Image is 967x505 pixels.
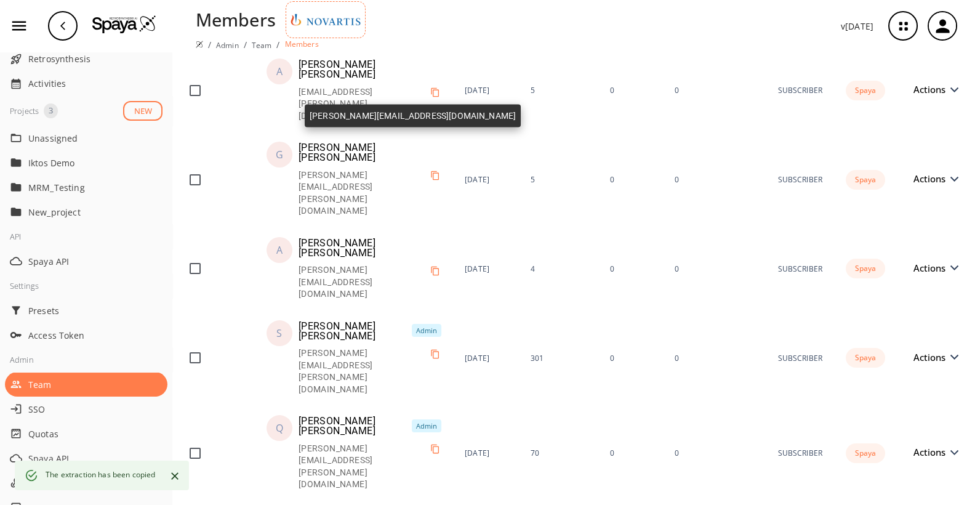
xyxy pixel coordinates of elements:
span: 3 [44,105,58,117]
div: S [276,328,282,338]
div: Projects [10,103,39,118]
button: Copy to clipboard [425,344,445,364]
li: / [276,38,279,51]
td: 0 [664,310,768,406]
span: Actions [913,448,952,457]
a: Admin [216,40,239,50]
p: MRM_Testing [28,181,127,194]
td: [DATE] [455,310,521,406]
span: Spaya API [28,255,163,268]
div: Activities [5,71,167,96]
div: G [276,150,283,160]
td: 5 [521,132,600,227]
p: Members [285,39,319,49]
td: 5 [521,49,600,132]
div: [PERSON_NAME][EMAIL_ADDRESS][DOMAIN_NAME] [305,105,521,127]
span: Presets [28,304,163,317]
span: Unassigned [28,132,163,145]
div: Iktos Demo [5,150,167,175]
li: / [244,38,247,51]
td: [DATE] [455,227,521,310]
div: Retrosynthesis [5,47,167,71]
div: Access Token [5,323,167,347]
span: Access Token [28,329,163,342]
div: Spaya [846,443,885,463]
span: Actions [913,174,952,184]
td: [DATE] [455,405,521,501]
div: Presets [5,298,167,323]
img: Team logo [289,4,363,35]
li: / [208,38,211,51]
td: 0 [600,49,664,132]
td: 0 [664,49,768,132]
td: 0 [664,405,768,501]
div: A [276,245,283,255]
div: The extraction has been copied [46,464,156,487]
div: Spaya API [5,446,167,471]
div: New_project [5,200,167,224]
div: [PERSON_NAME] [PERSON_NAME] [299,321,408,341]
div: Spaya [846,259,885,278]
td: 0 [600,310,664,406]
div: MRM_Testing [5,175,167,200]
td: [DATE] [455,49,521,132]
div: Quotas [5,421,167,446]
button: Close [166,467,184,485]
div: [PERSON_NAME] [PERSON_NAME] [299,238,445,258]
div: Admin [412,324,441,337]
button: Copy to clipboard [425,261,445,281]
td: SUBSCRIBER [768,49,832,132]
td: SUBSCRIBER [768,132,832,227]
div: [PERSON_NAME][EMAIL_ADDRESS][DOMAIN_NAME] [299,264,425,301]
button: Copy to clipboard [425,439,445,459]
span: Retrosynthesis [28,52,163,65]
p: v [DATE] [841,20,873,33]
span: Actions [913,264,952,273]
button: NEW [123,101,163,121]
div: SSO [5,397,167,421]
span: Team [28,378,163,391]
span: SSO [28,403,163,416]
td: 301 [521,310,600,406]
div: Spaya API [5,249,167,273]
span: Actions [913,85,952,94]
img: Spaya logo [196,41,203,48]
p: New_project [28,206,127,219]
div: Admin [412,419,441,432]
td: SUBSCRIBER [768,405,832,501]
span: Quotas [28,427,163,440]
td: 70 [521,405,600,501]
div: [PERSON_NAME][EMAIL_ADDRESS][PERSON_NAME][DOMAIN_NAME] [299,443,425,491]
div: Team [5,372,167,397]
img: Logo Spaya [92,15,156,33]
td: 0 [600,132,664,227]
div: Webhooks [5,471,167,495]
span: Activities [28,77,163,90]
div: Spaya [846,170,885,190]
button: Copy to clipboard [425,166,445,185]
span: Actions [913,353,952,362]
td: 0 [600,227,664,310]
div: [PERSON_NAME][EMAIL_ADDRESS][PERSON_NAME][DOMAIN_NAME] [299,347,425,395]
td: 4 [521,227,600,310]
p: Iktos Demo [28,156,127,169]
div: Q [276,423,283,433]
td: 0 [664,227,768,310]
button: Copy to clipboard [425,83,445,102]
td: 0 [664,132,768,227]
div: Unassigned [5,126,167,150]
div: [PERSON_NAME] [PERSON_NAME] [299,143,445,163]
div: A [276,67,283,76]
td: [DATE] [455,132,521,227]
div: [PERSON_NAME][EMAIL_ADDRESS][PERSON_NAME][DOMAIN_NAME] [299,169,425,217]
div: [PERSON_NAME] [PERSON_NAME] [299,416,408,436]
div: [EMAIL_ADDRESS][PERSON_NAME][DOMAIN_NAME] [299,86,425,123]
td: SUBSCRIBER [768,310,832,406]
td: SUBSCRIBER [768,227,832,310]
div: [PERSON_NAME] [PERSON_NAME] [299,60,445,79]
div: Spaya [846,81,885,100]
a: Team [252,40,272,50]
span: Spaya API [28,452,163,465]
div: Members [196,6,276,33]
td: 0 [600,405,664,501]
